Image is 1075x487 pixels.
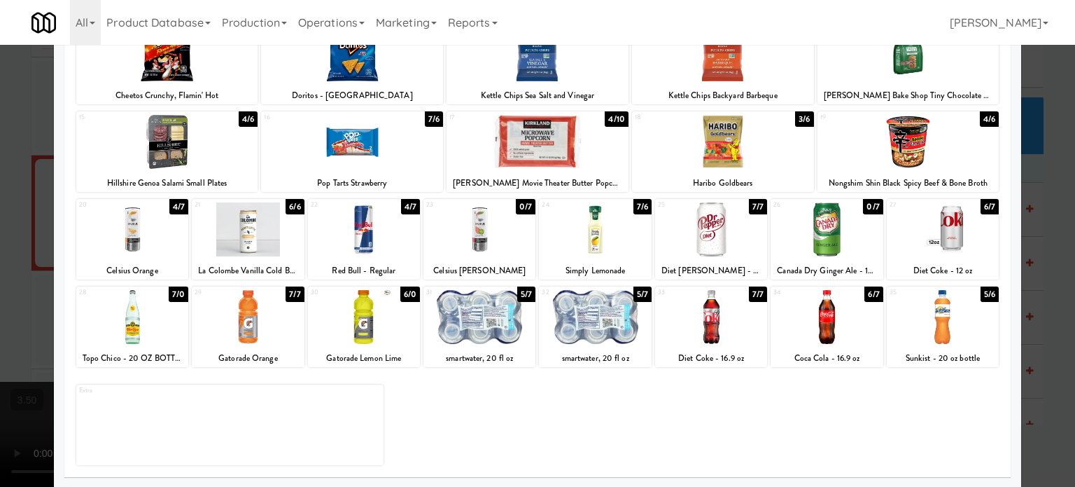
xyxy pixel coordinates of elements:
[311,287,364,299] div: 30
[192,287,304,367] div: 297/7Gatorade Orange
[426,350,533,367] div: smartwater, 20 fl oz
[516,199,535,214] div: 0/7
[76,199,188,280] div: 204/7Celsius Orange
[771,199,883,280] div: 260/7Canada Dry Ginger Ale - 12 oz
[864,287,883,302] div: 6/7
[771,350,883,367] div: Coca Cola - 16.9 oz
[658,287,711,299] div: 33
[773,287,827,299] div: 34
[773,262,880,280] div: Canada Dry Ginger Ale - 12 oz
[286,199,304,214] div: 6/6
[820,174,997,192] div: Nongshim Shin Black Spicy Beef & Bone Broth
[749,199,767,214] div: 7/7
[633,287,652,302] div: 5/7
[195,287,248,299] div: 29
[539,199,651,280] div: 247/6Simply Lemonade
[261,87,443,104] div: Doritos - [GEOGRAPHIC_DATA]
[310,262,418,280] div: Red Bull - Regular
[311,199,364,211] div: 22
[981,199,999,214] div: 6/7
[658,199,711,211] div: 25
[401,199,420,214] div: 4/7
[447,111,628,192] div: 174/10[PERSON_NAME] Movie Theater Butter Popcorn
[449,174,626,192] div: [PERSON_NAME] Movie Theater Butter Popcorn
[449,87,626,104] div: Kettle Chips Sea Salt and Vinegar
[539,287,651,367] div: 325/7smartwater, 20 fl oz
[426,287,479,299] div: 31
[635,111,723,123] div: 18
[632,24,814,104] div: 133/7Kettle Chips Backyard Barbeque
[239,111,258,127] div: 4/6
[79,385,230,397] div: Extra
[78,87,256,104] div: Cheetos Crunchy, Flamin' Hot
[889,262,997,280] div: Diet Coke - 12 oz
[633,199,652,214] div: 7/6
[192,262,304,280] div: La Colombe Vanilla Cold Brew Coffee
[76,262,188,280] div: Celsius Orange
[76,287,188,367] div: 287/0Topo Chico - 20 OZ BOTTLE
[890,287,943,299] div: 35
[820,111,908,123] div: 19
[423,350,535,367] div: smartwater, 20 fl oz
[863,199,883,214] div: 0/7
[605,111,628,127] div: 4/10
[980,111,999,127] div: 4/6
[192,199,304,280] div: 216/6La Colombe Vanilla Cold Brew Coffee
[263,174,441,192] div: Pop Tarts Strawberry
[539,350,651,367] div: smartwater, 20 fl oz
[400,287,420,302] div: 6/0
[771,262,883,280] div: Canada Dry Ginger Ale - 12 oz
[542,287,595,299] div: 32
[76,174,258,192] div: Hillshire Genoa Salami Small Plates
[423,199,535,280] div: 230/7Celsius [PERSON_NAME]
[194,262,302,280] div: La Colombe Vanilla Cold Brew Coffee
[261,111,443,192] div: 167/6Pop Tarts Strawberry
[447,87,628,104] div: Kettle Chips Sea Salt and Vinegar
[169,199,188,214] div: 4/7
[423,287,535,367] div: 315/7smartwater, 20 fl oz
[425,111,443,127] div: 7/6
[542,199,595,211] div: 24
[655,262,767,280] div: Diet [PERSON_NAME] - 12 oz Cans
[78,262,186,280] div: Celsius Orange
[447,24,628,104] div: 127/7Kettle Chips Sea Salt and Vinegar
[308,350,420,367] div: Gatorade Lemon Lime
[76,111,258,192] div: 154/6Hillshire Genoa Salami Small Plates
[771,287,883,367] div: 346/7Coca Cola - 16.9 oz
[76,87,258,104] div: Cheetos Crunchy, Flamin' Hot
[655,199,767,280] div: 257/7Diet [PERSON_NAME] - 12 oz Cans
[887,262,999,280] div: Diet Coke - 12 oz
[192,350,304,367] div: Gatorade Orange
[541,262,649,280] div: Simply Lemonade
[195,199,248,211] div: 21
[423,262,535,280] div: Celsius [PERSON_NAME]
[749,287,767,302] div: 7/7
[634,174,812,192] div: Haribo Goldbears
[657,350,765,367] div: Diet Coke - 16.9 oz
[632,111,814,192] div: 183/6Haribo Goldbears
[887,350,999,367] div: Sunkist - 20 oz bottle
[887,287,999,367] div: 355/6Sunkist - 20 oz bottle
[541,350,649,367] div: smartwater, 20 fl oz
[817,174,999,192] div: Nongshim Shin Black Spicy Beef & Bone Broth
[773,199,827,211] div: 26
[817,87,999,104] div: [PERSON_NAME] Bake Shop Tiny Chocolate Chip Cookies
[78,350,186,367] div: Topo Chico - 20 OZ BOTTLE
[76,24,258,104] div: 102/7Cheetos Crunchy, Flamin' Hot
[655,287,767,367] div: 337/7Diet Coke - 16.9 oz
[76,385,384,465] div: Extra
[887,199,999,280] div: 276/7Diet Coke - 12 oz
[817,24,999,104] div: 147/7[PERSON_NAME] Bake Shop Tiny Chocolate Chip Cookies
[79,287,132,299] div: 28
[261,174,443,192] div: Pop Tarts Strawberry
[263,87,441,104] div: Doritos - [GEOGRAPHIC_DATA]
[655,350,767,367] div: Diet Coke - 16.9 oz
[194,350,302,367] div: Gatorade Orange
[426,199,479,211] div: 23
[76,350,188,367] div: Topo Chico - 20 OZ BOTTLE
[169,287,188,302] div: 7/0
[308,262,420,280] div: Red Bull - Regular
[310,350,418,367] div: Gatorade Lemon Lime
[426,262,533,280] div: Celsius [PERSON_NAME]
[447,174,628,192] div: [PERSON_NAME] Movie Theater Butter Popcorn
